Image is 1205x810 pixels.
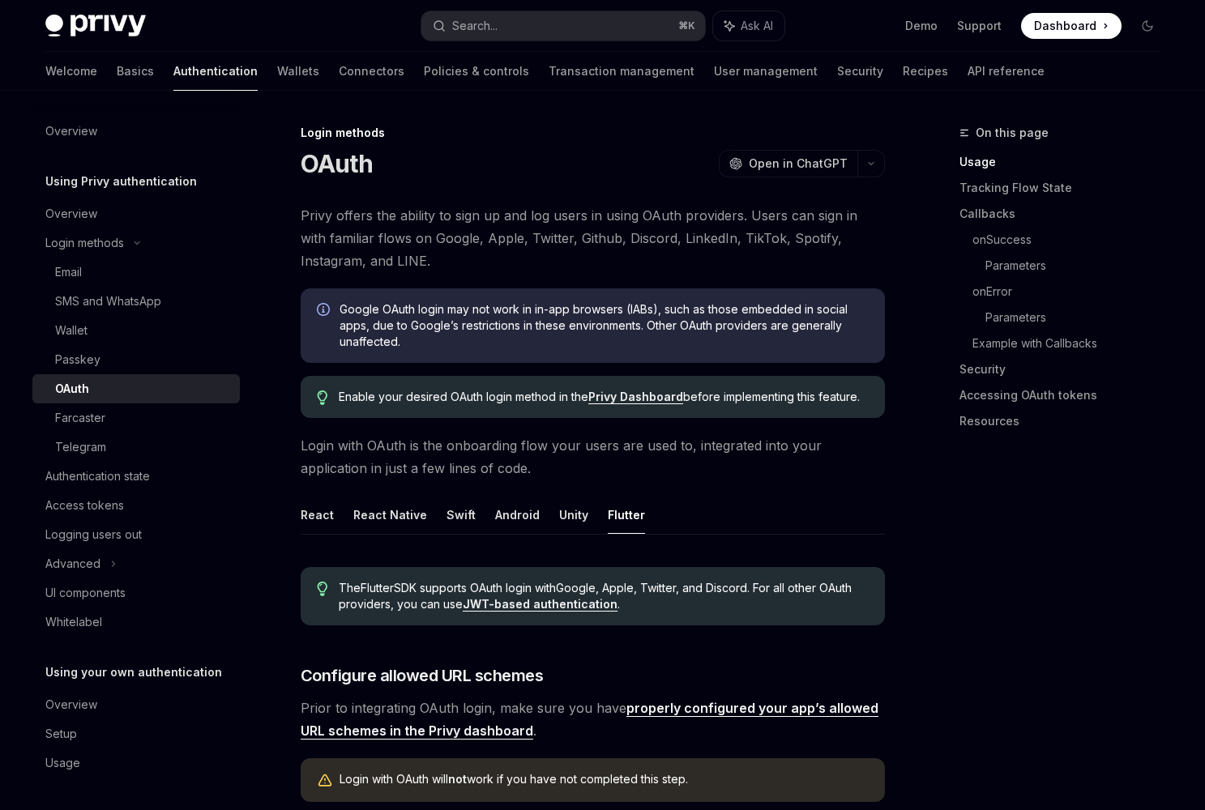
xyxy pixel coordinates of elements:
[45,753,80,773] div: Usage
[976,123,1049,143] span: On this page
[1021,13,1122,39] a: Dashboard
[32,462,240,491] a: Authentication state
[301,697,885,742] span: Prior to integrating OAuth login, make sure you have .
[32,374,240,403] a: OAuth
[301,664,544,687] span: Configure allowed URL schemes
[985,305,1173,330] a: Parameters
[339,52,404,91] a: Connectors
[424,52,529,91] a: Policies & controls
[32,345,240,374] a: Passkey
[339,389,868,405] span: Enable your desired OAuth login method in the before implementing this feature.
[32,690,240,719] a: Overview
[905,18,938,34] a: Demo
[45,554,100,573] div: Advanced
[959,408,1173,434] a: Resources
[32,403,240,433] a: Farcaster
[55,437,106,457] div: Telegram
[421,11,705,40] button: Search...⌘K
[495,496,540,534] button: Android
[340,301,869,350] span: Google OAuth login may not work in in-app browsers (IABs), such as those embedded in social apps,...
[972,330,1173,356] a: Example with Callbacks
[959,175,1173,201] a: Tracking Flow State
[45,695,97,714] div: Overview
[173,52,258,91] a: Authentication
[32,433,240,462] a: Telegram
[741,18,773,34] span: Ask AI
[45,15,146,37] img: dark logo
[1034,18,1096,34] span: Dashboard
[837,52,883,91] a: Security
[301,125,885,141] div: Login methods
[714,52,818,91] a: User management
[45,467,150,486] div: Authentication state
[55,408,105,428] div: Farcaster
[32,578,240,607] a: UI components
[317,582,328,596] svg: Tip
[972,279,1173,305] a: onError
[32,607,240,637] a: Whitelabel
[301,496,334,534] button: React
[959,201,1173,227] a: Callbacks
[45,52,97,91] a: Welcome
[45,583,126,603] div: UI components
[117,52,154,91] a: Basics
[959,382,1173,408] a: Accessing OAuth tokens
[959,356,1173,382] a: Security
[32,117,240,146] a: Overview
[32,199,240,228] a: Overview
[45,525,142,544] div: Logging users out
[317,773,333,789] svg: Warning
[301,434,885,480] span: Login with OAuth is the onboarding flow your users are used to, integrated into your application ...
[448,772,467,786] strong: not
[713,11,784,40] button: Ask AI
[32,287,240,316] a: SMS and WhatsApp
[559,496,588,534] button: Unity
[719,150,857,177] button: Open in ChatGPT
[45,724,77,744] div: Setup
[45,663,222,682] h5: Using your own authentication
[45,496,124,515] div: Access tokens
[903,52,948,91] a: Recipes
[678,19,695,32] span: ⌘ K
[45,122,97,141] div: Overview
[32,258,240,287] a: Email
[340,771,869,789] div: Login with OAuth will work if you have not completed this step.
[301,204,885,272] span: Privy offers the ability to sign up and log users in using OAuth providers. Users can sign in wit...
[277,52,319,91] a: Wallets
[353,496,427,534] button: React Native
[957,18,1002,34] a: Support
[588,390,683,404] a: Privy Dashboard
[55,321,88,340] div: Wallet
[301,149,373,178] h1: OAuth
[463,597,617,612] a: JWT-based authentication
[45,612,102,632] div: Whitelabel
[32,316,240,345] a: Wallet
[55,292,161,311] div: SMS and WhatsApp
[55,262,82,282] div: Email
[45,204,97,224] div: Overview
[608,496,645,534] button: Flutter
[45,233,124,253] div: Login methods
[1134,13,1160,39] button: Toggle dark mode
[452,16,498,36] div: Search...
[985,253,1173,279] a: Parameters
[45,172,197,191] h5: Using Privy authentication
[55,379,89,399] div: OAuth
[549,52,694,91] a: Transaction management
[972,227,1173,253] a: onSuccess
[959,149,1173,175] a: Usage
[447,496,476,534] button: Swift
[32,748,240,778] a: Usage
[317,303,333,319] svg: Info
[749,156,848,172] span: Open in ChatGPT
[339,580,868,612] span: The Flutter SDK supports OAuth login with Google, Apple, Twitter, and Discord . For all other OAu...
[32,491,240,520] a: Access tokens
[968,52,1045,91] a: API reference
[55,350,100,369] div: Passkey
[32,719,240,748] a: Setup
[32,520,240,549] a: Logging users out
[317,390,328,405] svg: Tip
